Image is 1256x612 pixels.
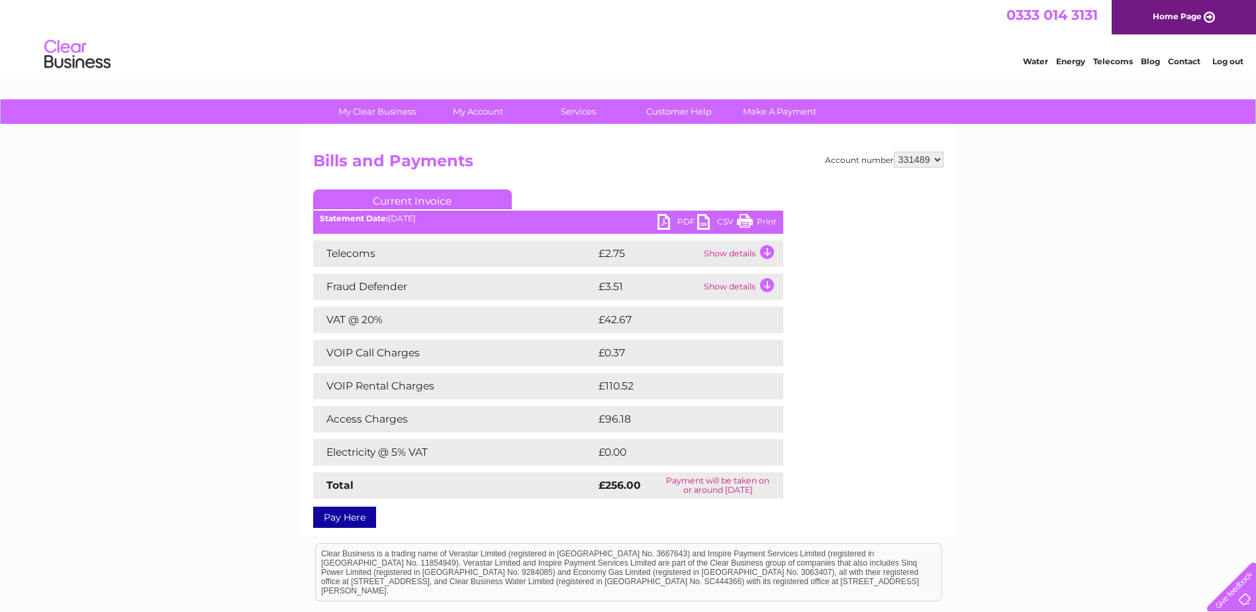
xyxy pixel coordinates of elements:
a: Pay Here [313,507,376,528]
td: £0.37 [595,340,752,366]
a: CSV [697,214,737,233]
a: Telecoms [1093,56,1133,66]
td: Fraud Defender [313,274,595,300]
a: Blog [1141,56,1160,66]
div: Account number [825,152,943,168]
a: Customer Help [624,99,734,124]
a: PDF [657,214,697,233]
a: My Clear Business [322,99,432,124]
td: Show details [700,274,783,300]
a: My Account [423,99,532,124]
td: Payment will be taken on or around [DATE] [653,472,783,499]
a: Services [524,99,633,124]
img: logo.png [44,34,111,75]
div: [DATE] [313,214,783,223]
td: Show details [700,240,783,267]
a: 0333 014 3131 [1006,7,1098,23]
a: Contact [1168,56,1200,66]
strong: Total [326,479,354,491]
a: Energy [1056,56,1085,66]
td: Access Charges [313,406,595,433]
td: £96.18 [595,406,756,433]
td: £110.52 [595,373,757,399]
td: £42.67 [595,307,756,333]
div: Clear Business is a trading name of Verastar Limited (registered in [GEOGRAPHIC_DATA] No. 3667643... [316,7,942,64]
a: Current Invoice [313,189,512,209]
td: Electricity @ 5% VAT [313,439,595,466]
td: £0.00 [595,439,753,466]
td: Telecoms [313,240,595,267]
a: Make A Payment [725,99,834,124]
b: Statement Date: [320,213,388,223]
td: VAT @ 20% [313,307,595,333]
td: £2.75 [595,240,700,267]
h2: Bills and Payments [313,152,943,177]
td: VOIP Call Charges [313,340,595,366]
a: Water [1023,56,1048,66]
td: £3.51 [595,274,700,300]
td: VOIP Rental Charges [313,373,595,399]
a: Print [737,214,777,233]
a: Log out [1212,56,1243,66]
strong: £256.00 [599,479,641,491]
